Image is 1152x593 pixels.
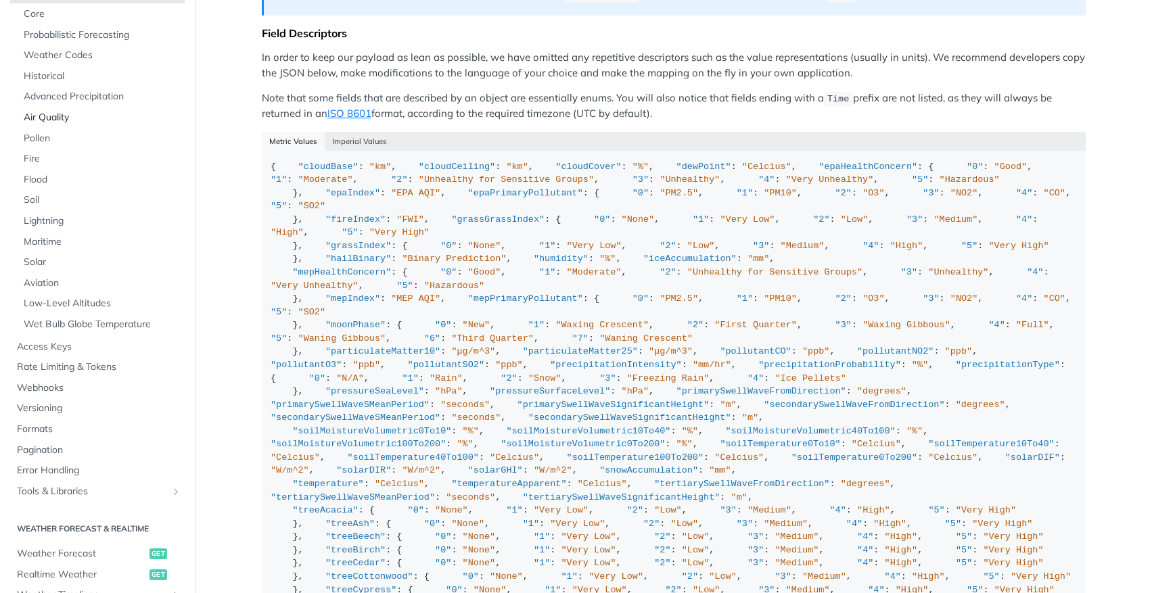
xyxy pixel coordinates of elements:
[567,452,704,462] span: "soilTemperature100To200"
[539,241,555,251] span: "1"
[17,293,185,314] a: Low-Level Altitudes
[835,320,852,330] span: "3"
[298,174,353,185] span: "Moderate"
[781,241,825,251] span: "Medium"
[555,162,621,172] span: "cloudCover"
[24,28,181,42] span: Probabilistic Forecasting
[325,293,380,304] span: "mepIndex"
[857,346,934,356] span: "pollutantNO2"
[435,505,468,515] span: "None"
[594,214,610,224] span: "0"
[928,452,977,462] span: "Celcius"
[506,426,670,436] span: "soilMoistureVolumetric10To40"
[446,492,495,502] span: "seconds"
[671,519,699,529] span: "Low"
[419,174,594,185] span: "Unhealthy for Sensitive Groups"
[17,381,181,395] span: Webhooks
[457,439,473,449] span: "%"
[10,419,185,440] a: Formats
[906,214,923,224] span: "3"
[325,320,386,330] span: "moonPhase"
[17,464,181,477] span: Error Handling
[391,188,440,198] span: "EPA AQI"
[325,545,386,555] span: "treeBirch"
[424,281,484,291] span: "Hazardous"
[24,214,181,228] span: Lightning
[813,214,829,224] span: "2"
[451,333,534,343] span: "Third Quarter"
[632,188,649,198] span: "0"
[17,340,181,354] span: Access Keys
[325,132,395,151] button: Imperial Values
[862,293,884,304] span: "O3"
[424,519,440,529] span: "0"
[649,346,693,356] span: "μg/m^3"
[632,293,649,304] span: "0"
[309,373,325,383] span: "0"
[271,227,304,237] span: "High"
[17,547,146,561] span: Weather Forecast
[451,519,484,529] span: "None"
[983,531,1043,542] span: "Very High"
[463,531,496,542] span: "None"
[687,241,715,251] span: "Low"
[24,193,181,207] span: Soil
[994,162,1028,172] span: "Good"
[24,49,181,62] span: Weather Codes
[271,201,287,211] span: "5"
[501,373,517,383] span: "2"
[292,426,451,436] span: "soilMoistureVolumetric0To10"
[857,386,906,396] span: "degrees"
[742,412,758,423] span: "m"
[495,360,523,370] span: "ppb"
[693,360,731,370] span: "mm/hr"
[24,235,181,249] span: Maritime
[923,188,939,198] span: "3"
[1016,320,1049,330] span: "Full"
[528,373,561,383] span: "Snow"
[862,241,879,251] span: "4"
[835,293,852,304] span: "2"
[271,360,342,370] span: "pollutantO3"
[534,505,589,515] span: "Very Low"
[841,479,890,489] span: "degrees"
[430,373,463,383] span: "Rain"
[956,505,1016,515] span: "Very High"
[912,174,928,185] span: "5"
[325,214,386,224] span: "fireIndex"
[682,426,698,436] span: "%"
[758,360,901,370] span: "precipitationProbability"
[934,214,977,224] span: "Medium"
[682,531,710,542] span: "Low"
[490,452,539,462] span: "Celcius"
[550,360,681,370] span: "precipitationIntensity"
[940,174,1000,185] span: "Hazardous"
[764,400,944,410] span: "secondarySwellWaveFromDirection"
[325,188,380,198] span: "epaIndex"
[676,162,731,172] span: "dewPoint"
[835,188,852,198] span: "2"
[726,426,896,436] span: "soilMoistureVolumetric40To100"
[506,162,528,172] span: "km"
[632,174,649,185] span: "3"
[396,214,424,224] span: "FWI"
[10,337,185,357] a: Access Keys
[923,293,939,304] span: "3"
[567,241,622,251] span: "Very Low"
[17,128,185,149] a: Pollen
[149,548,167,559] span: get
[17,423,181,436] span: Formats
[1005,452,1060,462] span: "solarDIF"
[534,254,589,264] span: "humidity"
[627,505,643,515] span: "2"
[17,4,185,24] a: Core
[901,267,917,277] span: "3"
[440,400,490,410] span: "seconds"
[271,412,440,423] span: "secondarySwellWaveSMeanPeriod"
[463,426,479,436] span: "%"
[424,333,440,343] span: "6"
[327,107,371,120] a: ISO 8601
[298,333,386,343] span: "Waning Gibbous"
[325,254,391,264] span: "hailBinary"
[1016,188,1032,198] span: "4"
